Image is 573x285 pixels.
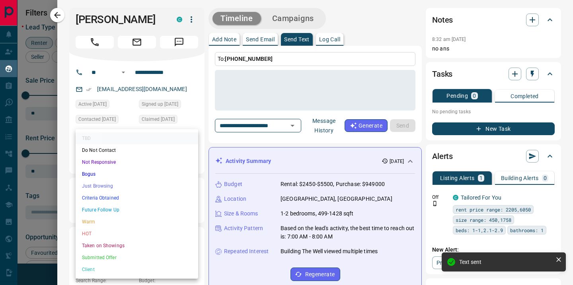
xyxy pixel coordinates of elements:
li: HOT [76,228,198,240]
li: Warm [76,216,198,228]
li: Submitted Offer [76,252,198,264]
div: Text sent [459,259,552,265]
li: Bogus [76,168,198,180]
li: Client [76,264,198,275]
li: Do Not Contact [76,144,198,156]
li: Future Follow Up [76,204,198,216]
li: Taken on Showings [76,240,198,252]
li: Just Browsing [76,180,198,192]
li: Criteria Obtained [76,192,198,204]
li: Not Responsive [76,156,198,168]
